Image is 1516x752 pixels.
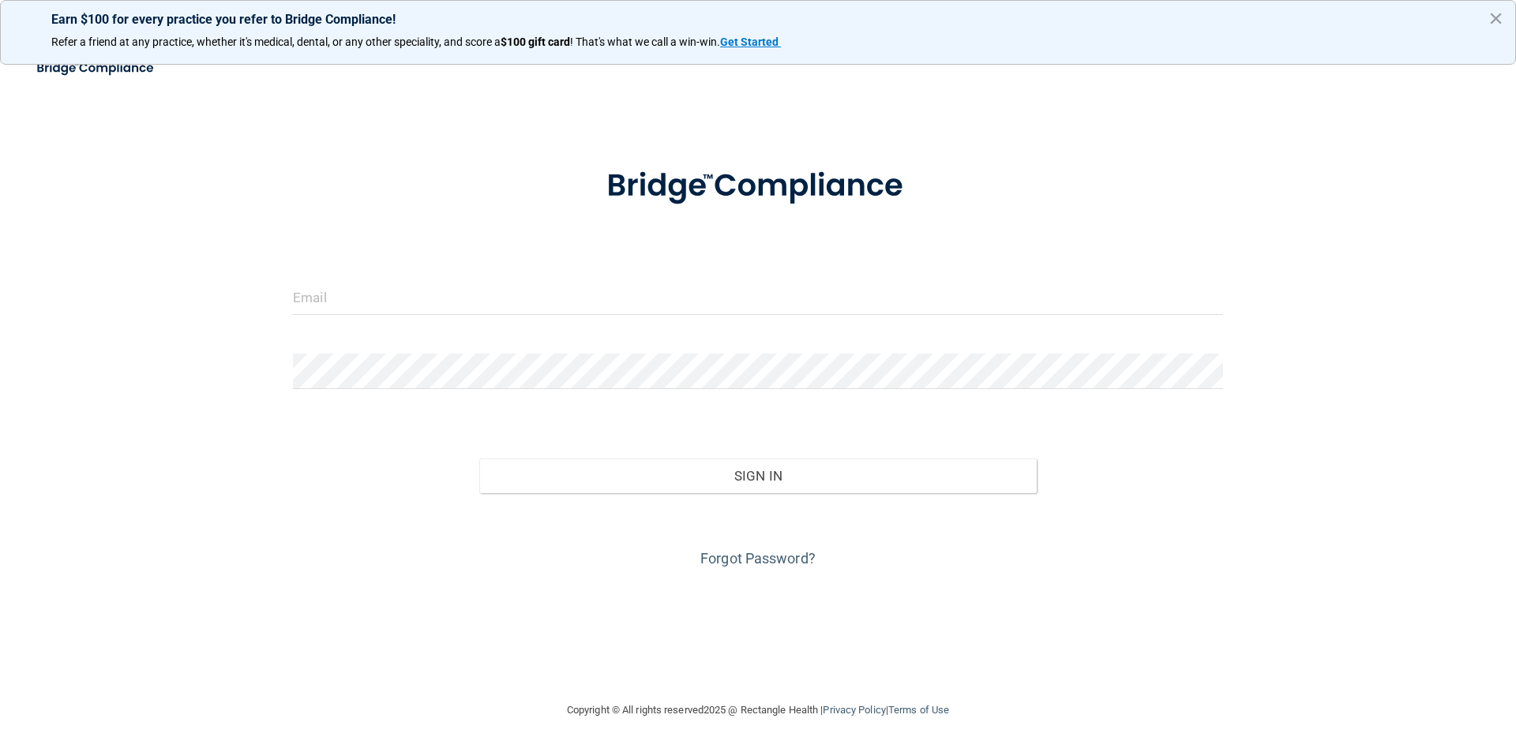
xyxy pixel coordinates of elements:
button: Close [1488,6,1503,31]
button: Sign In [479,458,1038,493]
img: bridge_compliance_login_screen.278c3ca4.svg [24,52,169,84]
a: Terms of Use [888,704,949,716]
input: Email [293,279,1223,315]
iframe: Drift Widget Chat Controller [1243,640,1497,703]
span: ! That's what we call a win-win. [570,36,720,48]
img: bridge_compliance_login_screen.278c3ca4.svg [574,145,942,227]
a: Get Started [720,36,781,48]
span: Refer a friend at any practice, whether it's medical, dental, or any other speciality, and score a [51,36,501,48]
a: Forgot Password? [700,550,816,567]
div: Copyright © All rights reserved 2025 @ Rectangle Health | | [470,685,1046,735]
strong: Get Started [720,36,779,48]
strong: $100 gift card [501,36,570,48]
a: Privacy Policy [823,704,885,716]
p: Earn $100 for every practice you refer to Bridge Compliance! [51,12,1465,27]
